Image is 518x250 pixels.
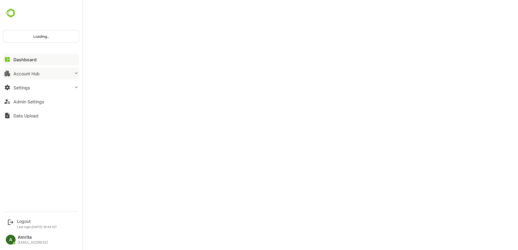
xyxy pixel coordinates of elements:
[3,67,79,80] button: Account Hub
[6,235,16,245] div: A
[13,85,30,90] div: Settings
[3,95,79,108] button: Admin Settings
[3,7,19,19] img: undefinedjpg
[18,241,48,245] div: [EMAIL_ADDRESS]
[3,53,79,66] button: Dashboard
[17,225,57,229] p: Last login: [DATE] 18:48 IST
[13,99,44,104] div: Admin Settings
[3,109,79,122] button: Data Upload
[17,219,57,224] div: Logout
[3,81,79,94] button: Settings
[18,235,48,240] div: Amrita
[13,113,38,118] div: Data Upload
[3,30,79,42] div: Loading..
[13,71,40,76] div: Account Hub
[13,57,37,62] div: Dashboard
